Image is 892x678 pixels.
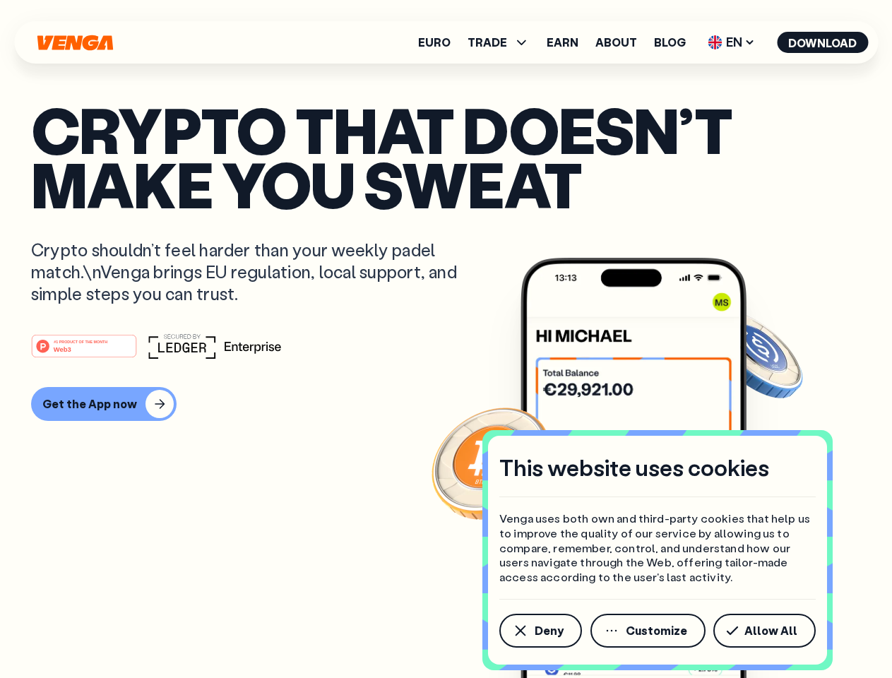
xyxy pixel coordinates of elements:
tspan: #1 PRODUCT OF THE MONTH [54,339,107,343]
button: Get the App now [31,387,177,421]
p: Crypto shouldn’t feel harder than your weekly padel match.\nVenga brings EU regulation, local sup... [31,239,477,305]
div: Get the App now [42,397,137,411]
button: Allow All [713,614,816,648]
a: #1 PRODUCT OF THE MONTHWeb3 [31,343,137,361]
span: Deny [535,625,564,636]
img: flag-uk [708,35,722,49]
a: Blog [654,37,686,48]
span: Customize [626,625,687,636]
span: TRADE [468,37,507,48]
span: Allow All [744,625,797,636]
img: USDC coin [704,304,806,405]
a: Get the App now [31,387,861,421]
tspan: Web3 [54,345,71,352]
span: EN [703,31,760,54]
button: Download [777,32,868,53]
button: Deny [499,614,582,648]
a: Earn [547,37,578,48]
p: Venga uses both own and third-party cookies that help us to improve the quality of our service by... [499,511,816,585]
button: Customize [590,614,706,648]
a: Euro [418,37,451,48]
h4: This website uses cookies [499,453,769,482]
a: About [595,37,637,48]
svg: Home [35,35,114,51]
p: Crypto that doesn’t make you sweat [31,102,861,210]
span: TRADE [468,34,530,51]
img: Bitcoin [429,399,556,526]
